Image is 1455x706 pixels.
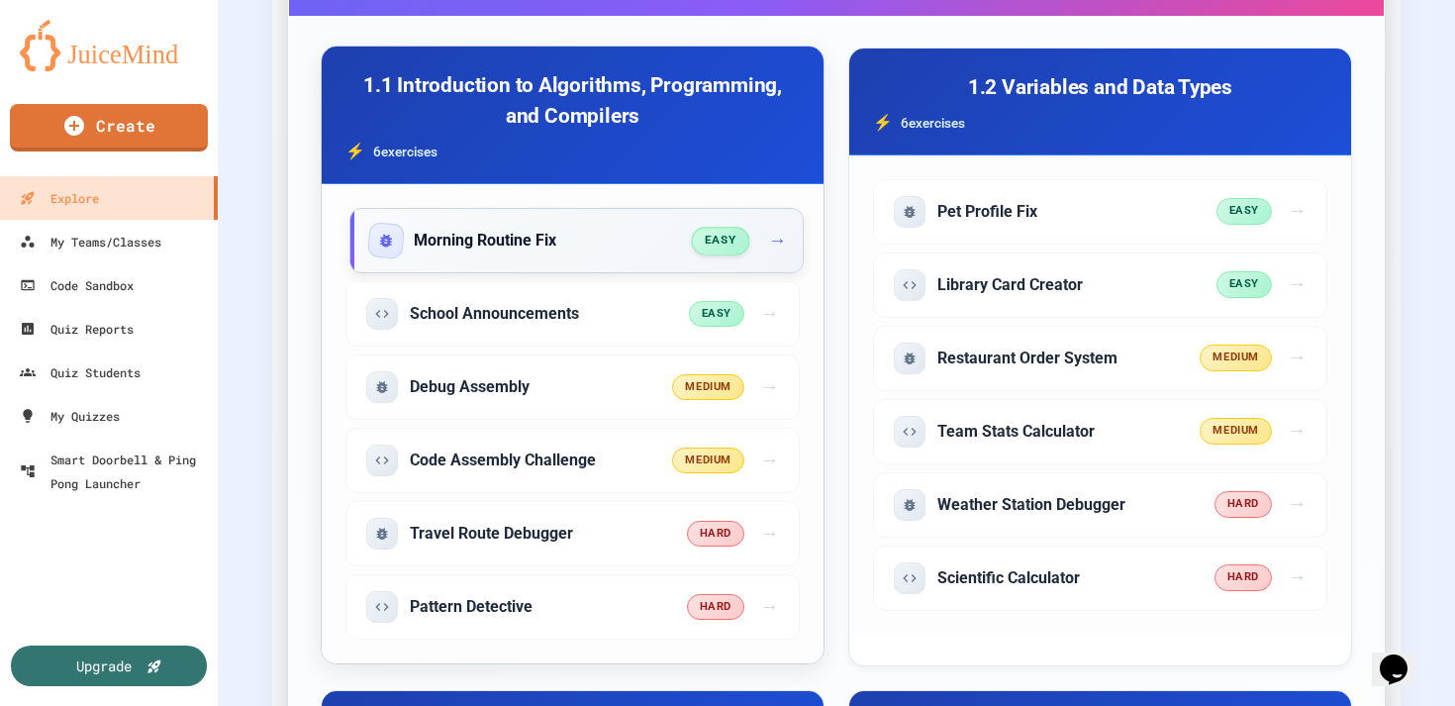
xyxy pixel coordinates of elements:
[349,208,804,273] div: Start exercise: Morning Routine Fix (easy difficulty, fix problem)
[873,472,1327,538] div: Start exercise: Weather Station Debugger (hard difficulty, fix problem)
[937,421,1095,443] h5: Team Stats Calculator
[873,111,1327,135] div: 6 exercise s
[937,201,1037,223] h5: Pet Profile Fix
[20,230,161,253] div: My Teams/Classes
[414,230,556,252] h5: Morning Routine Fix
[1288,197,1307,226] span: →
[20,317,134,341] div: Quiz Reports
[1200,418,1271,445] span: medium
[20,273,134,297] div: Code Sandbox
[691,227,749,254] span: easy
[672,374,743,401] span: medium
[672,448,743,474] span: medium
[410,523,573,545] h5: Travel Route Debugger
[345,501,800,566] div: Start exercise: Travel Route Debugger (hard difficulty, fix problem)
[410,303,579,325] h5: School Announcements
[689,301,744,328] span: easy
[20,448,210,495] div: Smart Doorbell & Ping Pong Launcher
[20,20,198,71] img: logo-orange.svg
[1216,198,1272,225] span: easy
[1288,417,1307,446] span: →
[1214,491,1272,518] span: hard
[1200,345,1271,371] span: medium
[760,300,779,329] span: →
[20,404,120,428] div: My Quizzes
[345,140,800,163] div: 6 exercise s
[410,376,530,398] h5: Debug Assembly
[1288,490,1307,519] span: →
[937,348,1117,369] h5: Restaurant Order System
[760,447,779,475] span: →
[873,252,1327,318] div: Start exercise: Library Card Creator (easy difficulty, complete problem)
[873,179,1327,245] div: Start exercise: Pet Profile Fix (easy difficulty, fix problem)
[873,546,1327,611] div: Start exercise: Scientific Calculator (hard difficulty, complete problem)
[768,227,787,255] span: →
[1288,563,1307,592] span: →
[760,373,779,402] span: →
[410,596,533,618] h5: Pattern Detective
[20,360,141,384] div: Quiz Students
[345,354,800,420] div: Start exercise: Debug Assembly (medium difficulty, fix problem)
[687,521,744,548] span: hard
[873,399,1327,464] div: Start exercise: Team Stats Calculator (medium difficulty, complete problem)
[345,70,800,132] h3: 1.1 Introduction to Algorithms, Programming, and Compilers
[1288,270,1307,299] span: →
[20,186,99,210] div: Explore
[1216,271,1272,298] span: easy
[873,326,1327,391] div: Start exercise: Restaurant Order System (medium difficulty, fix problem)
[345,281,800,347] div: Start exercise: School Announcements (easy difficulty, complete problem)
[1214,564,1272,591] span: hard
[410,450,596,471] h5: Code Assembly Challenge
[1288,344,1307,372] span: →
[345,428,800,493] div: Start exercise: Code Assembly Challenge (medium difficulty, complete problem)
[937,567,1080,589] h5: Scientific Calculator
[760,520,779,549] span: →
[873,72,1327,103] h3: 1.2 Variables and Data Types
[937,494,1125,516] h5: Weather Station Debugger
[687,594,744,621] span: hard
[345,574,800,640] div: Start exercise: Pattern Detective (hard difficulty, complete problem)
[10,104,208,151] a: Create
[1372,627,1435,686] iframe: chat widget
[760,593,779,622] span: →
[937,274,1083,296] h5: Library Card Creator
[76,656,132,676] div: Upgrade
